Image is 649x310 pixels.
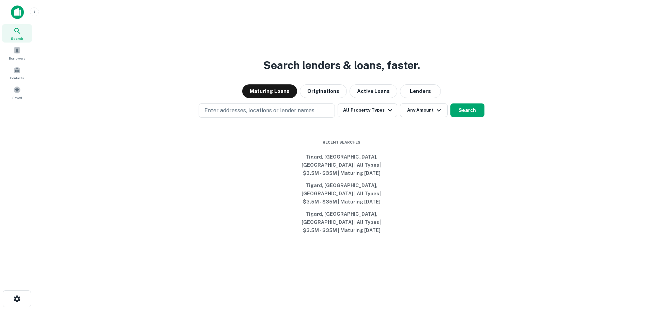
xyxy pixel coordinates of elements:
button: Any Amount [400,103,448,117]
a: Contacts [2,64,32,82]
a: Saved [2,83,32,102]
iframe: Chat Widget [615,256,649,288]
span: Borrowers [9,55,25,61]
button: All Property Types [338,103,397,117]
button: Maturing Loans [242,84,297,98]
button: Active Loans [350,84,397,98]
span: Saved [12,95,22,100]
a: Search [2,24,32,43]
img: capitalize-icon.png [11,5,24,19]
button: Lenders [400,84,441,98]
p: Enter addresses, locations or lender names [204,107,314,115]
button: Tigard, [GEOGRAPHIC_DATA], [GEOGRAPHIC_DATA] | All Types | $3.5M - $35M | Maturing [DATE] [291,208,393,236]
span: Recent Searches [291,140,393,145]
button: Enter addresses, locations or lender names [199,103,335,118]
span: Contacts [10,75,24,81]
span: Search [11,36,23,41]
button: Search [450,103,484,117]
a: Borrowers [2,44,32,62]
button: Tigard, [GEOGRAPHIC_DATA], [GEOGRAPHIC_DATA] | All Types | $3.5M - $35M | Maturing [DATE] [291,179,393,208]
button: Tigard, [GEOGRAPHIC_DATA], [GEOGRAPHIC_DATA] | All Types | $3.5M - $35M | Maturing [DATE] [291,151,393,179]
button: Originations [300,84,347,98]
h3: Search lenders & loans, faster. [263,57,420,74]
